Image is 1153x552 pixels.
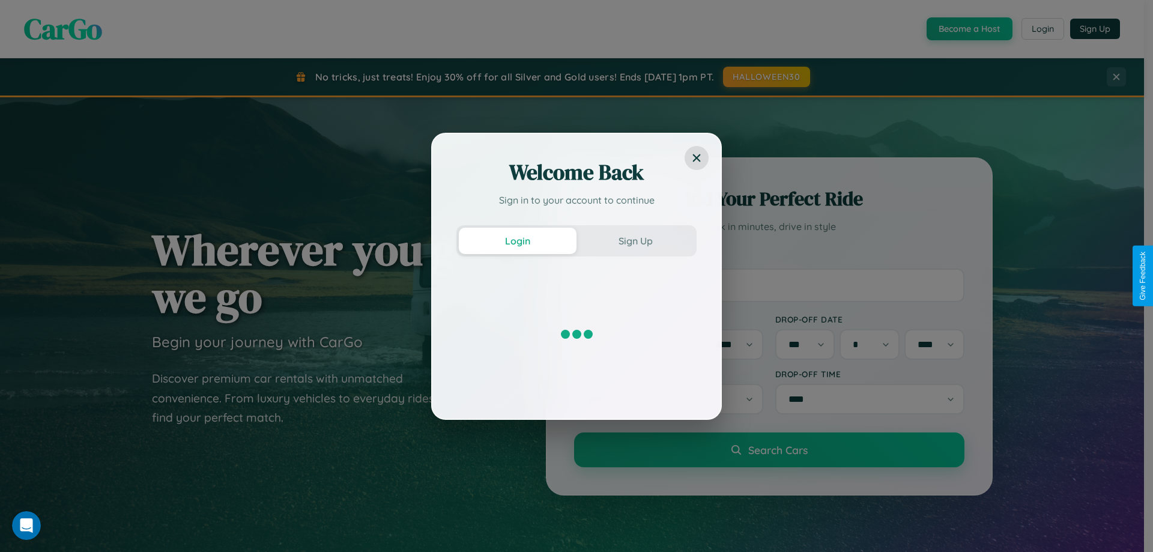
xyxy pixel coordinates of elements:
div: Give Feedback [1139,252,1147,300]
p: Sign in to your account to continue [456,193,697,207]
h2: Welcome Back [456,158,697,187]
button: Sign Up [576,228,694,254]
iframe: Intercom live chat [12,511,41,540]
button: Login [459,228,576,254]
